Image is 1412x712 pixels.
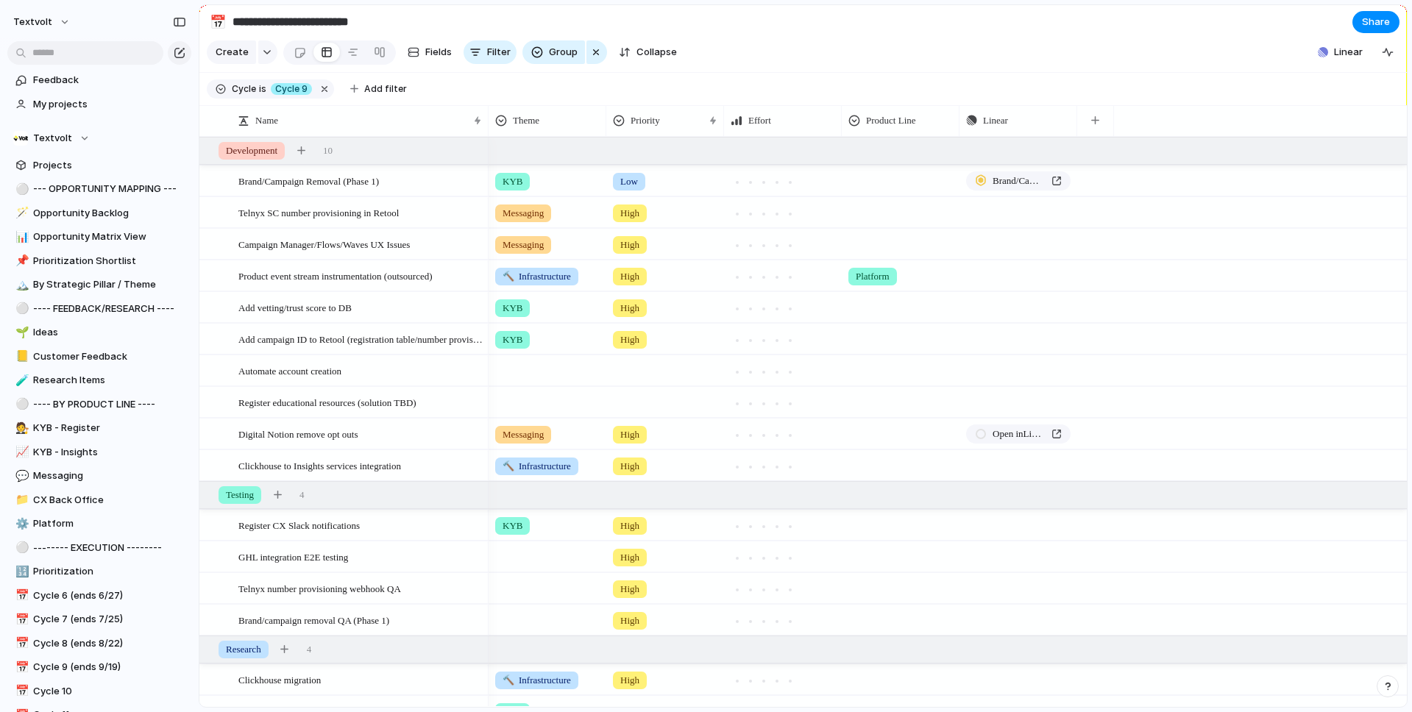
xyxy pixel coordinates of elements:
span: High [620,673,639,688]
span: Register educational resources (solution TBD) [238,394,416,410]
div: ⚪---- BY PRODUCT LINE ---- [7,394,191,416]
button: Group [522,40,585,64]
button: 🧪 [13,373,28,388]
span: 4 [299,488,305,502]
span: High [620,459,639,474]
a: 📌Prioritization Shortlist [7,250,191,272]
a: My projects [7,93,191,115]
span: KYB [503,174,522,189]
span: Cycle 6 (ends 6/27) [33,588,186,603]
span: High [620,613,639,628]
button: 💬 [13,469,28,483]
span: High [620,582,639,597]
button: ⚪ [13,541,28,555]
a: 📅Cycle 6 (ends 6/27) [7,585,191,607]
div: ⚪ [15,300,26,317]
button: 📒 [13,349,28,364]
span: Platform [33,516,186,531]
span: Theme [513,113,539,128]
span: Infrastructure [503,459,571,474]
div: ⚪ [15,181,26,198]
span: KYB - Insights [33,445,186,460]
span: KYB [503,301,522,316]
span: Share [1362,15,1390,29]
div: 🧑‍⚖️ [15,420,26,437]
button: Textvolt [7,127,191,149]
span: Opportunity Matrix View [33,229,186,244]
span: High [620,238,639,252]
a: 🧪Research Items [7,369,191,391]
button: 📊 [13,229,28,244]
span: Collapse [636,45,677,60]
span: Opportunity Backlog [33,206,186,221]
button: ⚙️ [13,516,28,531]
span: Prioritization Shortlist [33,254,186,268]
button: 📁 [13,493,28,508]
span: Effort [748,113,771,128]
button: ⚪ [13,397,28,412]
span: CX Back Office [33,493,186,508]
a: Brand/Campaign Removal (Phase 1) [966,171,1071,191]
span: Cycle [232,82,256,96]
button: Filter [464,40,517,64]
span: Research Items [33,373,186,388]
span: High [620,301,639,316]
span: High [620,269,639,284]
span: -------- EXECUTION -------- [33,541,186,555]
button: Add filter [341,79,416,99]
div: 📁CX Back Office [7,489,191,511]
span: Digital Notion remove opt outs [238,425,358,442]
button: Share [1352,11,1399,33]
span: High [620,206,639,221]
span: Textvolt [33,131,72,146]
span: Add filter [364,82,407,96]
span: High [620,332,639,347]
button: Create [207,40,256,64]
div: 📒 [15,348,26,365]
button: ⚪ [13,302,28,316]
div: 📒Customer Feedback [7,346,191,368]
button: 🧑‍⚖️ [13,421,28,435]
span: Cycle 9 [275,82,308,96]
span: Messaging [33,469,186,483]
span: KYB [503,332,522,347]
button: 🪄 [13,206,28,221]
span: Clickhouse migration [238,671,321,688]
span: Messaging [503,206,544,221]
a: 🏔️By Strategic Pillar / Theme [7,274,191,296]
span: Add vetting/trust score to DB [238,299,352,316]
span: Feedback [33,73,186,88]
span: Linear [983,113,1008,128]
div: 🔢 [15,563,26,580]
a: 🧑‍⚖️KYB - Register [7,417,191,439]
div: 📁 [15,491,26,508]
a: ⚪-------- EXECUTION -------- [7,537,191,559]
div: 📊 [15,229,26,246]
a: 💬Messaging [7,465,191,487]
button: is [256,81,269,97]
a: 📊Opportunity Matrix View [7,226,191,248]
span: KYB [503,519,522,533]
span: Ideas [33,325,186,340]
div: ⚪ [15,539,26,556]
a: 📈KYB - Insights [7,441,191,463]
a: ⚪---- FEEDBACK/RESEARCH ---- [7,298,191,320]
button: Fields [402,40,458,64]
div: 📅 [15,587,26,604]
button: Collapse [613,40,683,64]
span: Brand/Campaign Removal (Phase 1) [993,174,1046,188]
span: Filter [487,45,511,60]
span: Fields [425,45,452,60]
span: Automate account creation [238,362,341,379]
span: My projects [33,97,186,112]
div: 💬 [15,468,26,485]
div: 🏔️ [15,277,26,293]
button: 🏔️ [13,277,28,292]
span: Register CX Slack notifications [238,516,360,533]
a: 🔢Prioritization [7,560,191,583]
